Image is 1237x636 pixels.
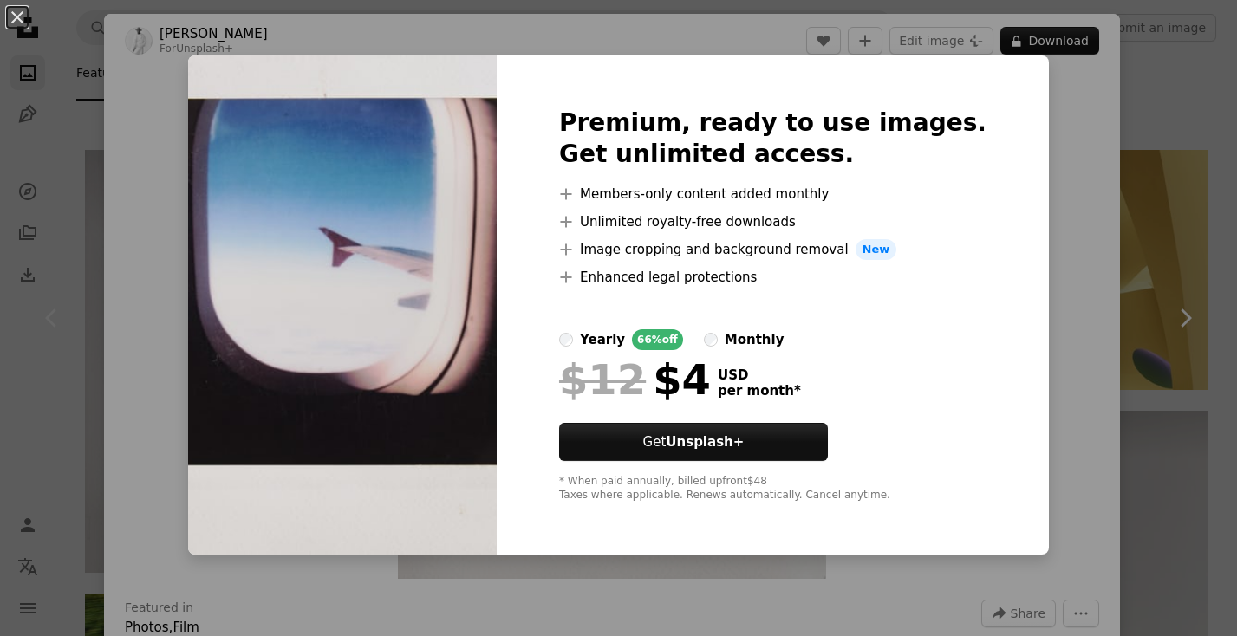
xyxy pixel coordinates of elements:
[725,329,785,350] div: monthly
[718,383,801,399] span: per month *
[559,184,986,204] li: Members-only content added monthly
[718,367,801,383] span: USD
[632,329,683,350] div: 66% off
[704,333,718,347] input: monthly
[559,211,986,232] li: Unlimited royalty-free downloads
[559,333,573,347] input: yearly66%off
[559,239,986,260] li: Image cropping and background removal
[559,475,986,503] div: * When paid annually, billed upfront $48 Taxes where applicable. Renews automatically. Cancel any...
[559,267,986,288] li: Enhanced legal protections
[188,55,497,555] img: premium_photo-1750075345490-1d9d908215c3
[559,357,711,402] div: $4
[559,357,646,402] span: $12
[856,239,897,260] span: New
[559,423,828,461] button: GetUnsplash+
[580,329,625,350] div: yearly
[666,434,744,450] strong: Unsplash+
[559,107,986,170] h2: Premium, ready to use images. Get unlimited access.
